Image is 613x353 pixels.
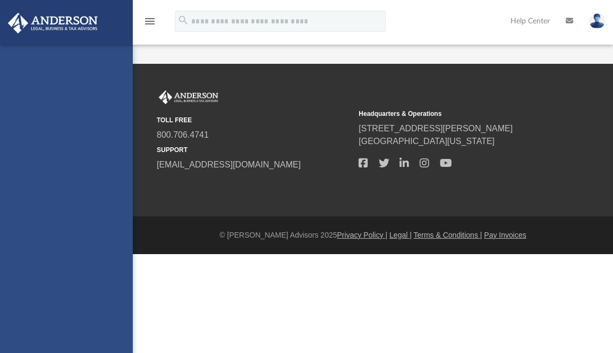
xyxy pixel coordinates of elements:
[414,231,482,239] a: Terms & Conditions |
[143,15,156,28] i: menu
[157,90,220,104] img: Anderson Advisors Platinum Portal
[5,13,101,33] img: Anderson Advisors Platinum Portal
[157,115,351,125] small: TOLL FREE
[177,14,189,26] i: search
[589,13,605,29] img: User Pic
[359,137,495,146] a: [GEOGRAPHIC_DATA][US_STATE]
[359,109,553,119] small: Headquarters & Operations
[389,231,412,239] a: Legal |
[157,160,301,169] a: [EMAIL_ADDRESS][DOMAIN_NAME]
[157,145,351,155] small: SUPPORT
[484,231,526,239] a: Pay Invoices
[133,230,613,241] div: © [PERSON_NAME] Advisors 2025
[143,20,156,28] a: menu
[337,231,388,239] a: Privacy Policy |
[359,124,513,133] a: [STREET_ADDRESS][PERSON_NAME]
[157,130,209,139] a: 800.706.4741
